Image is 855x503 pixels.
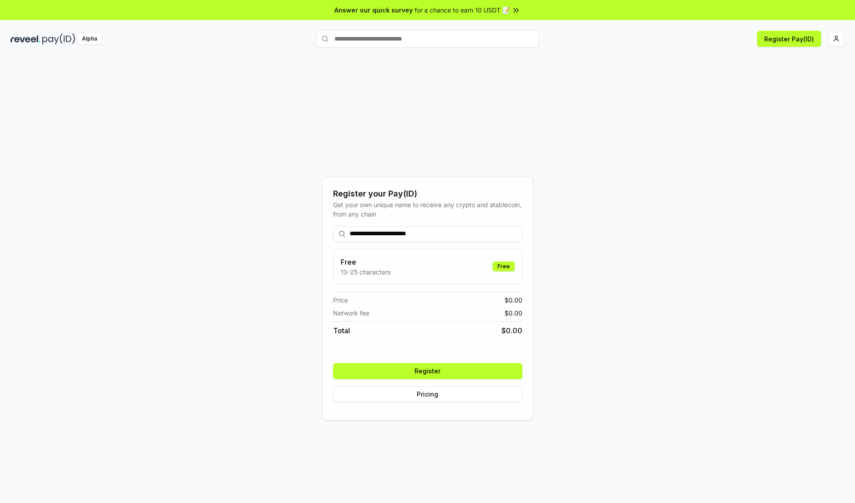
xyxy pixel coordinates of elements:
[493,262,515,271] div: Free
[415,5,510,15] span: for a chance to earn 10 USDT 📝
[334,5,413,15] span: Answer our quick survey
[77,33,102,45] div: Alpha
[757,31,821,47] button: Register Pay(ID)
[333,200,522,219] div: Get your own unique name to receive any crypto and stablecoin, from any chain
[333,308,369,318] span: Network fee
[333,386,522,402] button: Pricing
[42,33,75,45] img: pay_id
[505,295,522,305] span: $ 0.00
[11,33,41,45] img: reveel_dark
[341,267,391,277] p: 13-25 characters
[333,295,348,305] span: Price
[333,363,522,379] button: Register
[333,325,350,336] span: Total
[341,257,391,267] h3: Free
[501,325,522,336] span: $ 0.00
[505,308,522,318] span: $ 0.00
[333,188,522,200] div: Register your Pay(ID)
